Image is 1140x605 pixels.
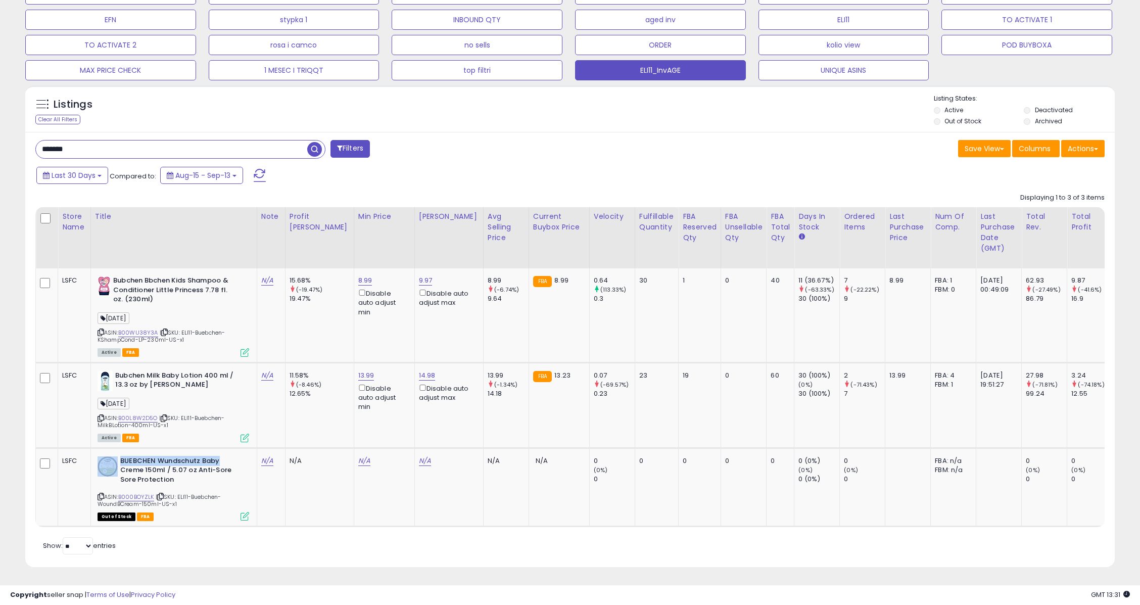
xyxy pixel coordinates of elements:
[35,115,80,124] div: Clear All Filters
[98,414,225,429] span: | SKU: ELI11-Buebchen-MilkBLotion-400ml-US-x1
[392,35,562,55] button: no sells
[1026,294,1067,303] div: 86.79
[771,276,786,285] div: 40
[209,10,379,30] button: stypka 1
[844,211,881,232] div: Ordered Items
[98,456,249,520] div: ASIN:
[358,383,407,412] div: Disable auto adjust min
[533,211,585,232] div: Current Buybox Price
[844,389,885,398] div: 7
[594,475,635,484] div: 0
[600,381,629,389] small: (-69.57%)
[1032,381,1057,389] small: (-71.81%)
[844,276,885,285] div: 7
[10,590,47,599] strong: Copyright
[98,276,111,296] img: 41KAYmCr8lL._SL40_.jpg
[798,211,835,232] div: Days In Stock
[1012,140,1060,157] button: Columns
[358,288,407,317] div: Disable auto adjust min
[771,371,786,380] div: 60
[1078,381,1104,389] small: (-74.18%)
[62,371,83,380] div: LSFC
[118,414,158,423] a: B00L8W2D5O
[533,276,552,287] small: FBA
[844,371,885,380] div: 2
[392,10,562,30] button: INBOUND QTY
[725,456,759,466] div: 0
[935,211,972,232] div: Num of Comp.
[296,286,322,294] small: (-19.47%)
[725,276,759,285] div: 0
[98,434,121,442] span: All listings currently available for purchase on Amazon
[488,211,525,243] div: Avg Selling Price
[86,590,129,599] a: Terms of Use
[52,170,96,180] span: Last 30 Days
[98,348,121,357] span: All listings currently available for purchase on Amazon
[1020,193,1105,203] div: Displaying 1 to 3 of 3 items
[850,286,879,294] small: (-22.22%)
[120,456,243,487] b: BUEBCHEN Wundschutz Baby Creme 150ml / 5.07 oz Anti-Sore Sore Protection
[209,35,379,55] button: rosa i camco
[941,10,1112,30] button: TO ACTIVATE 1
[1026,211,1063,232] div: Total Rev.
[488,294,529,303] div: 9.64
[594,294,635,303] div: 0.3
[54,98,92,112] h5: Listings
[958,140,1011,157] button: Save View
[261,370,273,381] a: N/A
[98,371,249,441] div: ASIN:
[1026,371,1067,380] div: 27.98
[798,466,813,474] small: (0%)
[798,276,839,285] div: 11 (36.67%)
[261,456,273,466] a: N/A
[850,381,877,389] small: (-71.43%)
[944,106,963,114] label: Active
[290,456,346,466] div: N/A
[494,286,519,294] small: (-6.74%)
[419,456,431,466] a: N/A
[358,370,374,381] a: 13.99
[935,456,968,466] div: FBA: n/a
[115,371,238,392] b: Bubchen Milk Baby Lotion 400 ml / 13.3 oz by [PERSON_NAME]
[798,381,813,389] small: (0%)
[798,475,839,484] div: 0 (0%)
[10,590,175,600] div: seller snap | |
[113,276,236,307] b: Bubchen Bbchen Kids Shampoo & Conditioner Little Princess 7.78 fl. oz. (230ml)
[934,94,1115,104] p: Listing States:
[575,60,746,80] button: ELI11_InvAGE
[980,371,1014,389] div: [DATE] 19:51:27
[844,456,885,466] div: 0
[1071,389,1112,398] div: 12.55
[261,275,273,286] a: N/A
[1071,294,1112,303] div: 16.9
[536,456,548,466] span: N/A
[683,456,713,466] div: 0
[725,211,763,243] div: FBA Unsellable Qty
[290,389,354,398] div: 12.65%
[98,398,129,409] span: [DATE]
[419,288,476,307] div: Disable auto adjust max
[330,140,370,158] button: Filters
[844,466,858,474] small: (0%)
[419,370,436,381] a: 14.98
[98,329,225,344] span: | SKU: ELI11-Buebchen-KShampCond-LP-230ml-US-x1
[1061,140,1105,157] button: Actions
[62,211,86,232] div: Store Name
[1071,371,1112,380] div: 3.24
[488,389,529,398] div: 14.18
[95,211,253,222] div: Title
[1091,590,1130,599] span: 2025-10-14 13:31 GMT
[889,371,923,380] div: 13.99
[62,456,83,466] div: LSFC
[36,167,108,184] button: Last 30 Days
[122,434,139,442] span: FBA
[290,294,354,303] div: 19.47%
[683,276,713,285] div: 1
[175,170,230,180] span: Aug-15 - Sep-13
[1035,106,1073,114] label: Deactivated
[358,456,370,466] a: N/A
[798,371,839,380] div: 30 (100%)
[118,493,154,501] a: B000BOYZLK
[594,276,635,285] div: 0.64
[798,232,804,242] small: Days In Stock.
